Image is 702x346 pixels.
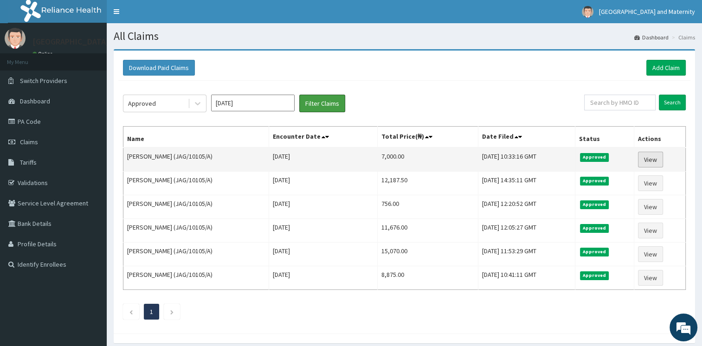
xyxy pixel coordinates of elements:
input: Search by HMO ID [584,95,656,110]
img: User Image [5,28,26,49]
a: Previous page [129,308,133,316]
span: Dashboard [20,97,50,105]
a: View [638,246,663,262]
h1: All Claims [114,30,695,42]
span: Claims [20,138,38,146]
div: Approved [128,99,156,108]
th: Total Price(₦) [377,127,478,148]
button: Download Paid Claims [123,60,195,76]
td: 8,875.00 [377,266,478,290]
td: 15,070.00 [377,243,478,266]
th: Status [575,127,634,148]
td: [DATE] 12:20:52 GMT [478,195,575,219]
td: [DATE] [269,172,377,195]
span: Approved [580,153,609,161]
td: [DATE] 11:53:29 GMT [478,243,575,266]
a: View [638,223,663,238]
td: 11,676.00 [377,219,478,243]
th: Date Filed [478,127,575,148]
td: [PERSON_NAME] (JAG/10105/A) [123,172,269,195]
input: Search [659,95,686,110]
span: Approved [580,177,609,185]
span: Tariffs [20,158,37,167]
th: Encounter Date [269,127,377,148]
a: Dashboard [634,33,669,41]
img: User Image [582,6,593,18]
td: 756.00 [377,195,478,219]
td: [PERSON_NAME] (JAG/10105/A) [123,147,269,172]
a: Online [32,51,55,57]
span: Approved [580,248,609,256]
a: Next page [170,308,174,316]
td: [DATE] 12:05:27 GMT [478,219,575,243]
a: View [638,175,663,191]
button: Filter Claims [299,95,345,112]
td: [PERSON_NAME] (JAG/10105/A) [123,195,269,219]
th: Name [123,127,269,148]
td: [PERSON_NAME] (JAG/10105/A) [123,219,269,243]
a: Add Claim [646,60,686,76]
input: Select Month and Year [211,95,295,111]
a: View [638,270,663,286]
p: [GEOGRAPHIC_DATA] and Maternity [32,38,161,46]
td: [DATE] [269,195,377,219]
span: Approved [580,224,609,232]
th: Actions [634,127,686,148]
li: Claims [670,33,695,41]
td: [PERSON_NAME] (JAG/10105/A) [123,243,269,266]
span: Switch Providers [20,77,67,85]
td: [DATE] 14:35:11 GMT [478,172,575,195]
td: [DATE] [269,147,377,172]
td: [DATE] [269,266,377,290]
span: Approved [580,200,609,209]
td: 12,187.50 [377,172,478,195]
a: Page 1 is your current page [150,308,153,316]
td: [DATE] [269,243,377,266]
td: [DATE] 10:41:11 GMT [478,266,575,290]
td: [DATE] [269,219,377,243]
td: [DATE] 10:33:16 GMT [478,147,575,172]
span: Approved [580,271,609,280]
a: View [638,199,663,215]
span: [GEOGRAPHIC_DATA] and Maternity [599,7,695,16]
td: 7,000.00 [377,147,478,172]
td: [PERSON_NAME] (JAG/10105/A) [123,266,269,290]
a: View [638,152,663,167]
